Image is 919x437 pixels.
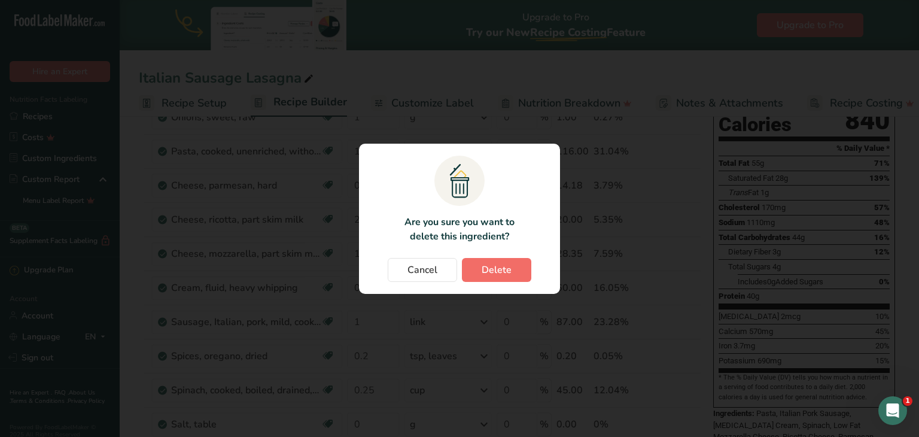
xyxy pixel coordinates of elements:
[407,263,437,277] span: Cancel
[878,396,907,425] iframe: Intercom live chat
[903,396,912,406] span: 1
[397,215,521,244] p: Are you sure you want to delete this ingredient?
[482,263,512,277] span: Delete
[462,258,531,282] button: Delete
[388,258,457,282] button: Cancel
